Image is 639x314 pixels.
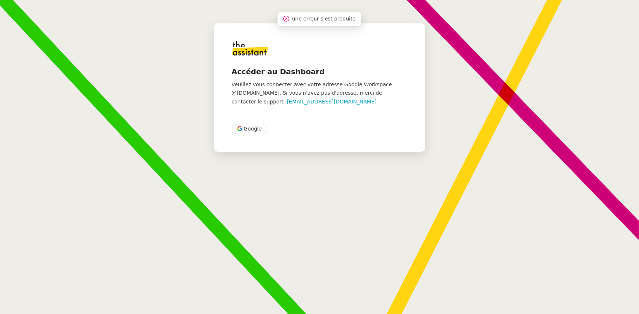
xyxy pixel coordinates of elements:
a: [EMAIL_ADDRESS][DOMAIN_NAME] [287,99,377,105]
span: Veuillez vous connecter avec votre adresse Google Workspace @[DOMAIN_NAME]. Si vous n'avez pas d'... [232,82,392,105]
span: Google [244,125,262,133]
img: logo [232,41,268,56]
span: une erreur s'est produite [292,16,356,22]
button: Google [232,124,267,134]
h4: Accéder au Dashboard [232,67,408,77]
